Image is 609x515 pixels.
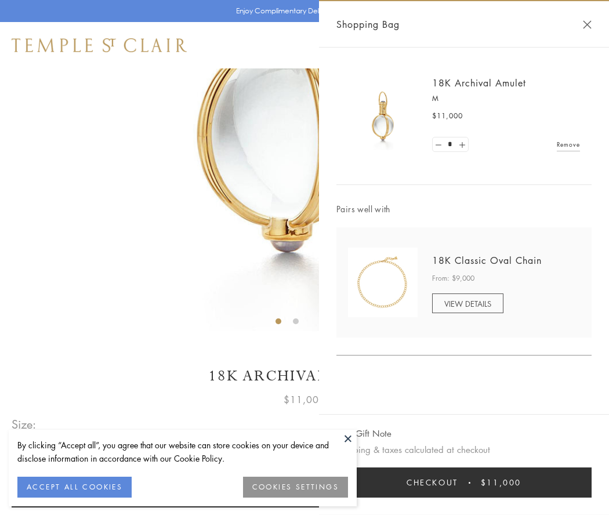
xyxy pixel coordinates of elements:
[432,93,580,104] p: M
[432,110,463,122] span: $11,000
[12,38,187,52] img: Temple St. Clair
[432,293,503,313] a: VIEW DETAILS
[432,77,526,89] a: 18K Archival Amulet
[12,415,37,434] span: Size:
[336,443,592,457] p: Shipping & taxes calculated at checkout
[284,392,325,407] span: $11,000
[557,138,580,151] a: Remove
[432,254,542,267] a: 18K Classic Oval Chain
[456,137,467,152] a: Set quantity to 2
[348,81,418,151] img: 18K Archival Amulet
[336,426,391,441] button: Add Gift Note
[336,202,592,216] span: Pairs well with
[433,137,444,152] a: Set quantity to 0
[17,438,348,465] div: By clicking “Accept all”, you agree that our website can store cookies on your device and disclos...
[348,248,418,317] img: N88865-OV18
[407,476,458,489] span: Checkout
[336,17,400,32] span: Shopping Bag
[444,298,491,309] span: VIEW DETAILS
[336,467,592,498] button: Checkout $11,000
[583,20,592,29] button: Close Shopping Bag
[432,273,474,284] span: From: $9,000
[12,366,597,386] h1: 18K Archival Amulet
[243,477,348,498] button: COOKIES SETTINGS
[17,477,132,498] button: ACCEPT ALL COOKIES
[481,476,521,489] span: $11,000
[236,5,368,17] p: Enjoy Complimentary Delivery & Returns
